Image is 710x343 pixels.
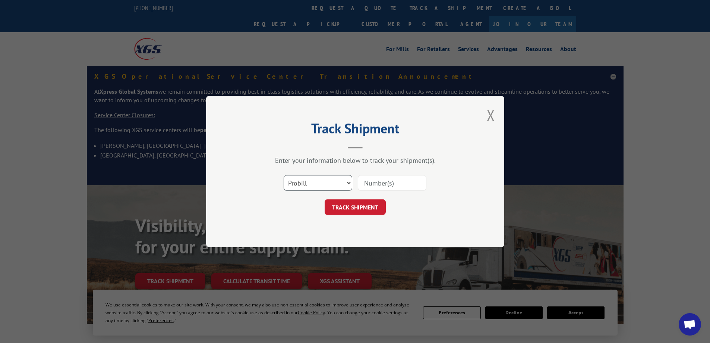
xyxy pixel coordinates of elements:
[358,175,426,191] input: Number(s)
[679,313,701,336] a: Open chat
[325,199,386,215] button: TRACK SHIPMENT
[243,123,467,137] h2: Track Shipment
[243,156,467,165] div: Enter your information below to track your shipment(s).
[487,105,495,125] button: Close modal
